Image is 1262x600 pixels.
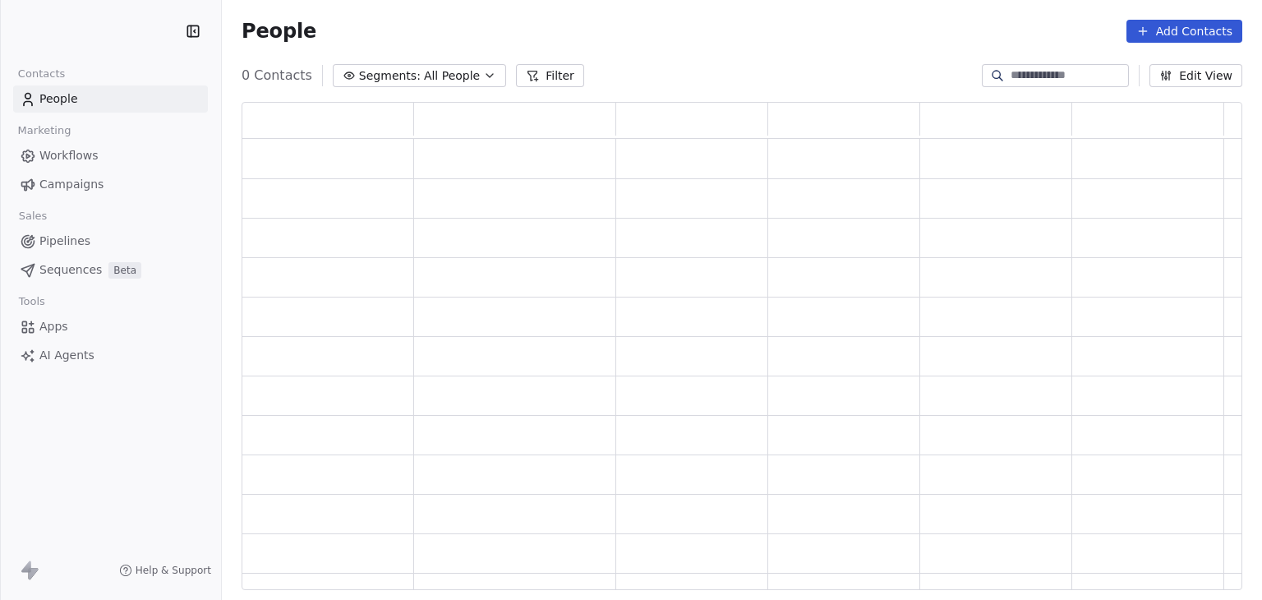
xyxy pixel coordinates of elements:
span: Segments: [359,67,421,85]
span: 0 Contacts [242,66,312,85]
span: Pipelines [39,233,90,250]
span: Marketing [11,118,78,143]
span: AI Agents [39,347,94,364]
a: AI Agents [13,342,208,369]
button: Filter [516,64,584,87]
a: Pipelines [13,228,208,255]
span: Workflows [39,147,99,164]
a: Apps [13,313,208,340]
span: Sequences [39,261,102,279]
span: Tools [12,289,52,314]
a: SequencesBeta [13,256,208,284]
button: Add Contacts [1126,20,1242,43]
span: Beta [108,262,141,279]
span: Campaigns [39,176,104,193]
a: Help & Support [119,564,211,577]
span: People [242,19,316,44]
button: Edit View [1149,64,1242,87]
a: Workflows [13,142,208,169]
span: People [39,90,78,108]
span: Contacts [11,62,72,86]
a: Campaigns [13,171,208,198]
span: Help & Support [136,564,211,577]
span: All People [424,67,480,85]
span: Sales [12,204,54,228]
span: Apps [39,318,68,335]
a: People [13,85,208,113]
